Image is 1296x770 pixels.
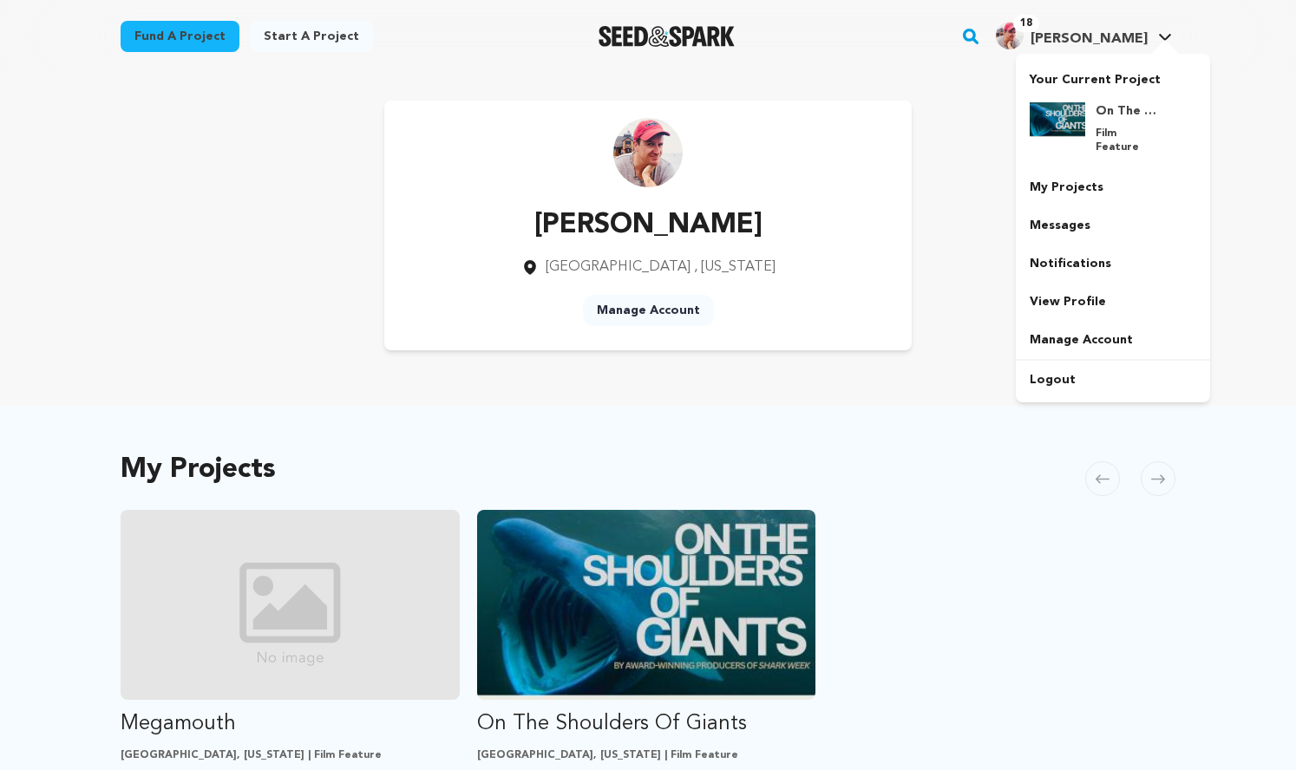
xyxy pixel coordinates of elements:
p: Megamouth [121,710,460,738]
a: Start a project [250,21,373,52]
a: Scott D.'s Profile [992,18,1175,49]
h4: On The Shoulders Of Giants [1096,102,1158,120]
a: Manage Account [583,295,714,326]
span: , [US_STATE] [694,260,776,274]
img: b9fb2803be207890.jpg [1030,102,1085,137]
img: https://seedandspark-static.s3.us-east-2.amazonaws.com/images/User/000/893/492/medium/73bbabdc339... [613,118,683,187]
p: [GEOGRAPHIC_DATA], [US_STATE] | Film Feature [477,748,816,762]
p: Your Current Project [1030,64,1196,88]
a: Notifications [1016,245,1210,283]
a: Fund a project [121,21,239,52]
p: Film Feature [1096,127,1158,154]
p: [GEOGRAPHIC_DATA], [US_STATE] | Film Feature [121,748,460,762]
a: Messages [1016,206,1210,245]
span: [GEOGRAPHIC_DATA] [546,260,691,274]
span: [PERSON_NAME] [1031,32,1148,46]
a: Seed&Spark Homepage [599,26,735,47]
img: 73bbabdc3393ef94.png [996,22,1024,49]
a: View Profile [1016,283,1210,321]
a: Manage Account [1016,321,1210,359]
span: Scott D.'s Profile [992,18,1175,55]
div: Scott D.'s Profile [996,22,1148,49]
a: My Projects [1016,168,1210,206]
img: Seed&Spark Logo Dark Mode [599,26,735,47]
span: 18 [1013,15,1039,32]
p: On The Shoulders Of Giants [477,710,816,738]
p: [PERSON_NAME] [521,205,776,246]
a: Your Current Project On The Shoulders Of Giants Film Feature [1030,64,1196,168]
a: Logout [1016,361,1210,399]
h2: My Projects [121,458,276,482]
